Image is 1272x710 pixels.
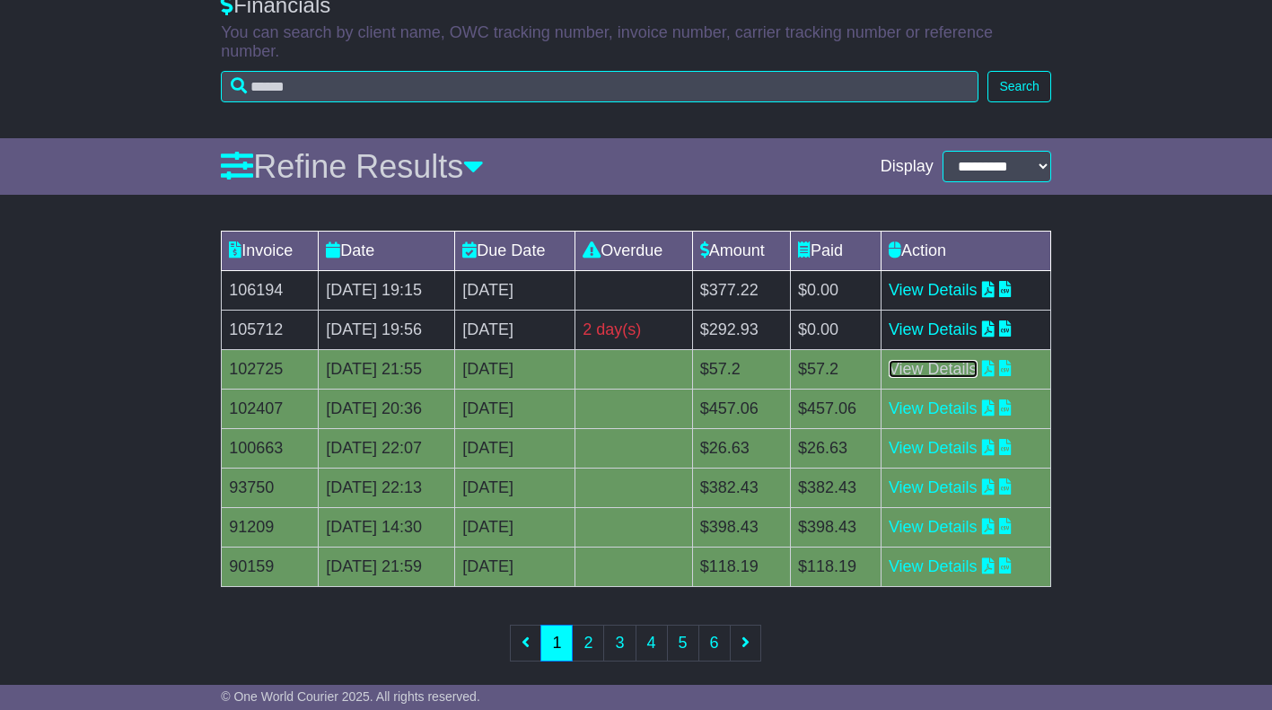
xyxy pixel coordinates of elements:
[692,232,790,271] td: Amount
[692,271,790,311] td: $377.22
[692,469,790,508] td: $382.43
[889,281,978,299] a: View Details
[692,311,790,350] td: $292.93
[889,478,978,496] a: View Details
[889,439,978,457] a: View Details
[319,390,455,429] td: [DATE] 20:36
[889,360,978,378] a: View Details
[791,429,882,469] td: $26.63
[222,469,319,508] td: 93750
[222,390,319,429] td: 102407
[791,350,882,390] td: $57.2
[319,508,455,548] td: [DATE] 14:30
[692,548,790,587] td: $118.19
[791,508,882,548] td: $398.43
[455,429,575,469] td: [DATE]
[889,320,978,338] a: View Details
[319,271,455,311] td: [DATE] 19:15
[455,271,575,311] td: [DATE]
[889,557,978,575] a: View Details
[692,350,790,390] td: $57.2
[221,148,484,185] a: Refine Results
[692,508,790,548] td: $398.43
[791,548,882,587] td: $118.19
[455,311,575,350] td: [DATE]
[583,318,684,342] div: 2 day(s)
[222,311,319,350] td: 105712
[455,232,575,271] td: Due Date
[881,157,934,177] span: Display
[222,350,319,390] td: 102725
[575,232,692,271] td: Overdue
[319,232,455,271] td: Date
[319,429,455,469] td: [DATE] 22:07
[455,469,575,508] td: [DATE]
[572,625,604,662] a: 2
[889,518,978,536] a: View Details
[319,548,455,587] td: [DATE] 21:59
[221,689,480,704] span: © One World Courier 2025. All rights reserved.
[222,508,319,548] td: 91209
[791,271,882,311] td: $0.00
[222,232,319,271] td: Invoice
[698,625,731,662] a: 6
[667,625,699,662] a: 5
[319,350,455,390] td: [DATE] 21:55
[455,548,575,587] td: [DATE]
[221,23,1051,62] p: You can search by client name, OWC tracking number, invoice number, carrier tracking number or re...
[636,625,668,662] a: 4
[791,311,882,350] td: $0.00
[222,548,319,587] td: 90159
[222,429,319,469] td: 100663
[455,350,575,390] td: [DATE]
[692,390,790,429] td: $457.06
[319,469,455,508] td: [DATE] 22:13
[881,232,1050,271] td: Action
[603,625,636,662] a: 3
[791,469,882,508] td: $382.43
[319,311,455,350] td: [DATE] 19:56
[791,232,882,271] td: Paid
[222,271,319,311] td: 106194
[889,399,978,417] a: View Details
[540,625,573,662] a: 1
[791,390,882,429] td: $457.06
[692,429,790,469] td: $26.63
[987,71,1050,102] button: Search
[455,508,575,548] td: [DATE]
[455,390,575,429] td: [DATE]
